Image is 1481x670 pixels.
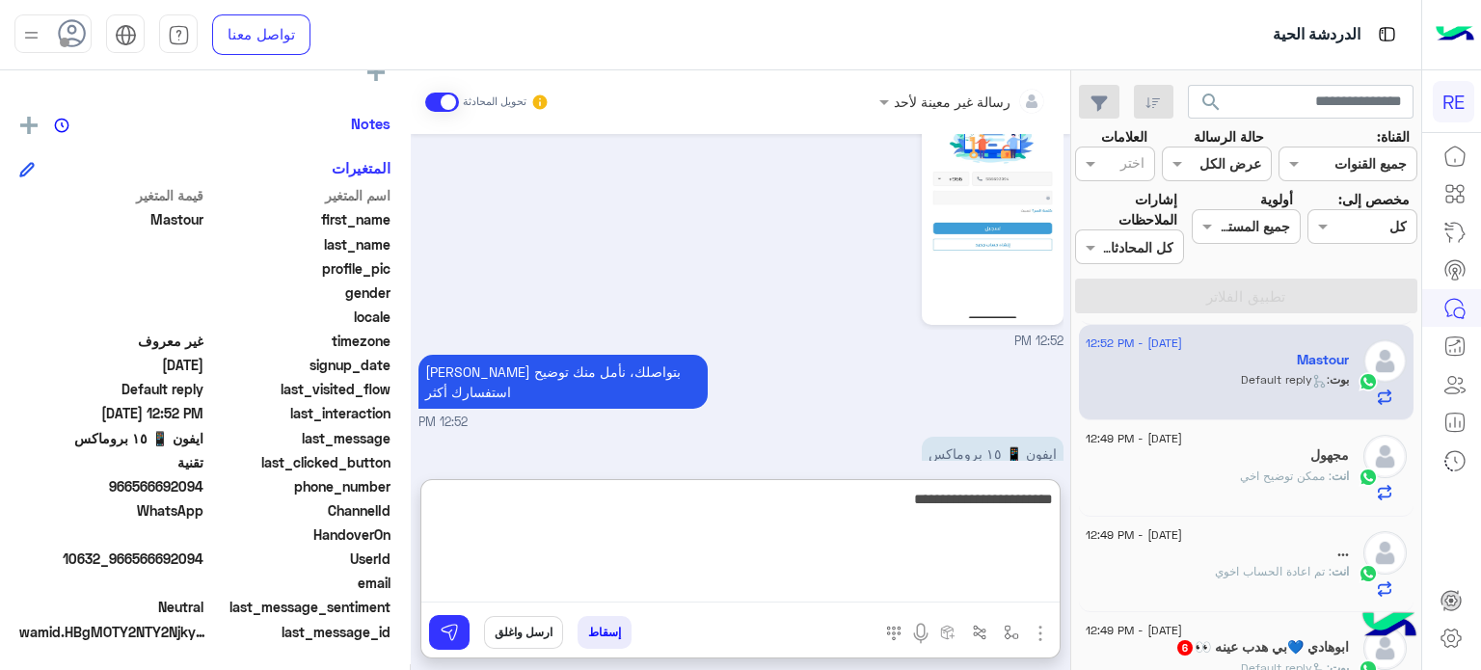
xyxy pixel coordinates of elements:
img: Logo [1436,14,1474,55]
span: 0 [19,597,203,617]
span: 2025-08-18T09:52:39.514Z [19,403,203,423]
label: مخصص إلى: [1338,189,1410,209]
span: : Default reply [1241,372,1330,387]
span: اسم المتغير [207,185,391,205]
span: انت [1332,564,1349,578]
span: wamid.HBgMOTY2NTY2NjkyMDk0FQIAEhgUM0EzMkM4M0IyM0VGMjlEODY4QjgA [19,622,212,642]
span: null [19,282,203,303]
span: signup_date [207,355,391,375]
span: 10632_966566692094 [19,549,203,569]
label: العلامات [1101,126,1147,147]
button: تطبيق الفلاتر [1075,279,1417,313]
img: defaultAdmin.png [1363,627,1407,670]
img: defaultAdmin.png [1363,339,1407,383]
span: تم اعادة الحساب اخوي [1215,564,1332,578]
span: first_name [207,209,391,229]
img: notes [54,118,69,133]
img: 1519884332787070.jpg [927,86,1059,320]
img: create order [940,625,956,640]
img: add [20,117,38,134]
h6: المتغيرات [332,159,390,176]
span: [DATE] - 12:49 PM [1086,526,1182,544]
span: Mastour [19,209,203,229]
span: null [19,524,203,545]
img: tab [1375,22,1399,46]
span: [DATE] - 12:49 PM [1086,622,1182,639]
span: انت [1332,469,1349,483]
p: الدردشة الحية [1273,22,1360,48]
button: ارسل واغلق [484,616,563,649]
button: create order [932,616,964,648]
img: send attachment [1029,622,1052,645]
h5: Mastour [1297,352,1349,368]
span: تقنية [19,452,203,472]
p: 18/8/2025, 12:52 PM [922,437,1064,470]
img: send voice note [909,622,932,645]
span: null [19,573,203,593]
span: null [19,307,203,327]
button: Trigger scenario [964,616,996,648]
a: تواصل معنا [212,14,310,55]
img: tab [115,24,137,46]
span: [DATE] - 12:52 PM [1086,335,1182,352]
span: profile_pic [207,258,391,279]
span: 12:52 PM [418,414,468,432]
span: ايفون 📱 ١٥ بروماكس [19,428,203,448]
span: ChannelId [207,500,391,521]
span: email [207,573,391,593]
span: last_message_id [216,622,390,642]
img: WhatsApp [1359,564,1378,583]
img: select flow [1004,625,1019,640]
span: last_clicked_button [207,452,391,472]
h6: Notes [351,115,390,132]
span: gender [207,282,391,303]
span: غير معروف [19,331,203,351]
label: أولوية [1260,189,1293,209]
img: profile [19,23,43,47]
span: last_interaction [207,403,391,423]
span: بوت [1330,372,1349,387]
span: timezone [207,331,391,351]
label: القناة: [1377,126,1410,147]
small: تحويل المحادثة [463,94,526,110]
span: last_visited_flow [207,379,391,399]
span: phone_number [207,476,391,496]
h5: ابوهادي 💙بي هدب عينه 👀 [1175,639,1349,656]
label: إشارات الملاحظات [1075,189,1177,230]
span: ممكن توضيح اخي [1240,469,1332,483]
span: 2022-08-15T19:22:55.568Z [19,355,203,375]
span: last_message [207,428,391,448]
div: RE [1433,81,1474,122]
span: UserId [207,549,391,569]
span: search [1199,91,1223,114]
h5: ... [1337,544,1349,560]
span: قيمة المتغير [19,185,203,205]
span: 2 [19,500,203,521]
img: WhatsApp [1359,372,1378,391]
span: locale [207,307,391,327]
button: select flow [996,616,1028,648]
img: send message [440,623,459,642]
span: 966566692094 [19,476,203,496]
span: last_name [207,234,391,255]
img: tab [168,24,190,46]
a: tab [159,14,198,55]
p: 18/8/2025, 12:52 PM [418,355,708,409]
img: Trigger scenario [972,625,987,640]
div: اختر [1120,152,1147,177]
img: make a call [886,626,902,641]
span: Default reply [19,379,203,399]
span: 6 [1177,640,1193,656]
span: 12:52 PM [1014,334,1064,348]
img: defaultAdmin.png [1363,531,1407,575]
label: حالة الرسالة [1194,126,1264,147]
img: defaultAdmin.png [1363,435,1407,478]
span: HandoverOn [207,524,391,545]
img: hulul-logo.png [1356,593,1423,660]
button: إسقاط [578,616,632,649]
span: last_message_sentiment [207,597,391,617]
img: WhatsApp [1359,468,1378,487]
button: search [1188,85,1235,126]
h5: مجهول [1310,447,1349,464]
span: [DATE] - 12:49 PM [1086,430,1182,447]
